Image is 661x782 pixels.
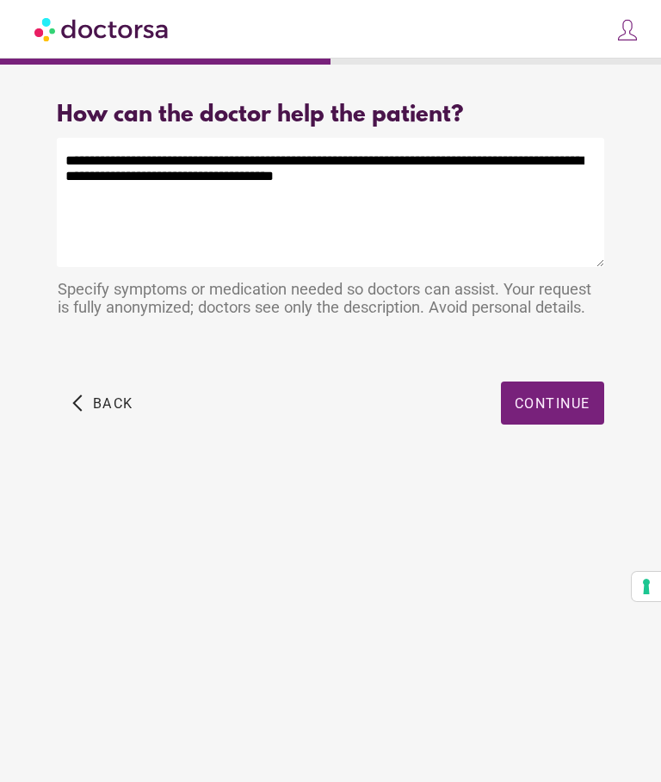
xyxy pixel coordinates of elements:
[615,18,639,42] img: icons8-customer-100.png
[57,271,603,329] div: Specify symptoms or medication needed so doctors can assist. Your request is fully anonymized; do...
[515,395,590,412] span: Continue
[632,572,661,601] button: Your consent preferences for tracking technologies
[93,395,133,412] span: Back
[65,382,140,425] button: arrow_back_ios Back
[34,9,170,48] img: Doctorsa.com
[57,102,603,129] div: How can the doctor help the patient?
[501,382,604,425] button: Continue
